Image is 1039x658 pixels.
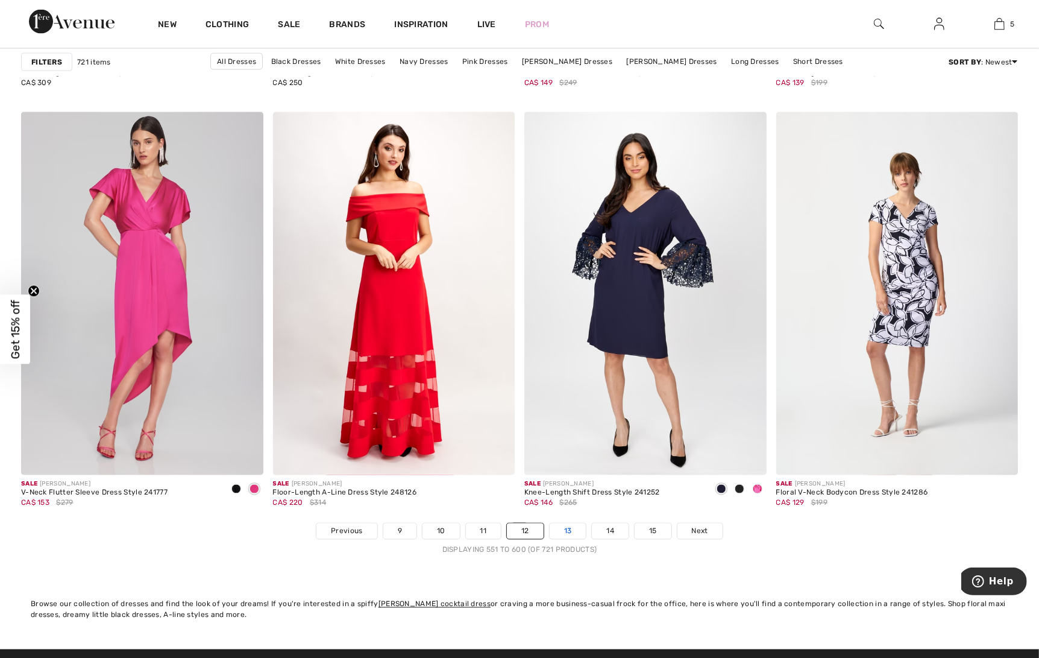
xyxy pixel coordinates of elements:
[621,54,723,69] a: [PERSON_NAME] Dresses
[874,17,884,31] img: search the website
[273,499,303,507] span: CA$ 220
[394,19,448,32] span: Inspiration
[776,112,1019,475] img: Floral V-Neck Bodycon Dress Style 241286. Midnight Blue/Vanilla
[227,480,245,500] div: Black
[329,54,392,69] a: White Dresses
[21,78,51,87] span: CA$ 309
[21,523,1018,555] nav: Page navigation
[949,57,1018,68] div: : Newest
[961,568,1027,598] iframe: Opens a widget where you can find more information
[394,54,454,69] a: Navy Dresses
[8,300,22,359] span: Get 15% off
[592,524,629,539] a: 14
[21,480,168,489] div: [PERSON_NAME]
[273,480,416,489] div: [PERSON_NAME]
[559,498,577,508] span: $265
[466,524,501,539] a: 11
[811,498,827,508] span: $199
[525,18,549,31] a: Prom
[776,499,805,507] span: CA$ 129
[206,19,249,32] a: Clothing
[273,481,289,488] span: Sale
[278,19,300,32] a: Sale
[994,17,1005,31] img: My Bag
[21,499,49,507] span: CA$ 153
[21,112,263,475] img: V-Neck Flutter Sleeve Dress Style 241777. Black
[776,78,805,87] span: CA$ 139
[245,480,263,500] div: Shocking pink
[331,526,362,537] span: Previous
[725,54,785,69] a: Long Dresses
[787,54,849,69] a: Short Dresses
[559,77,577,88] span: $249
[692,526,708,537] span: Next
[422,524,460,539] a: 10
[949,58,981,66] strong: Sort By
[1011,19,1015,30] span: 5
[477,18,496,31] a: Live
[330,19,366,32] a: Brands
[524,112,767,475] img: Knee-Length Shift Dress Style 241252. Midnight Blue
[635,524,671,539] a: 15
[210,53,263,70] a: All Dresses
[310,498,326,508] span: $314
[524,78,553,87] span: CA$ 149
[712,480,730,500] div: Midnight Blue
[456,54,514,69] a: Pink Dresses
[383,524,416,539] a: 9
[924,17,954,32] a: Sign In
[524,489,660,498] div: Knee-Length Shift Dress Style 241252
[776,480,928,489] div: [PERSON_NAME]
[77,57,111,68] span: 721 items
[56,498,73,508] span: $279
[730,480,749,500] div: Black
[21,545,1018,555] div: Displaying 551 to 600 (of 721 products)
[29,10,115,34] img: 1ère Avenue
[516,54,618,69] a: [PERSON_NAME] Dresses
[31,599,1008,621] div: Browse our collection of dresses and find the look of your dreams! If you're interested in a spif...
[265,54,327,69] a: Black Dresses
[28,285,40,297] button: Close teaser
[158,19,177,32] a: New
[524,499,553,507] span: CA$ 146
[273,489,416,498] div: Floor-Length A-Line Dress Style 248126
[21,481,37,488] span: Sale
[31,57,62,68] strong: Filters
[550,524,586,539] a: 13
[316,524,377,539] a: Previous
[273,112,515,475] img: Floor-Length A-Line Dress Style 248126. Valentine Red
[524,480,660,489] div: [PERSON_NAME]
[749,480,767,500] div: Ultra pink
[811,77,827,88] span: $199
[970,17,1029,31] a: 5
[934,17,944,31] img: My Info
[776,489,928,498] div: Floral V-Neck Bodycon Dress Style 241286
[677,524,723,539] a: Next
[524,481,541,488] span: Sale
[378,600,491,609] a: [PERSON_NAME] cocktail dress
[21,489,168,498] div: V-Neck Flutter Sleeve Dress Style 241777
[776,481,793,488] span: Sale
[273,78,303,87] span: CA$ 250
[507,524,544,539] a: 12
